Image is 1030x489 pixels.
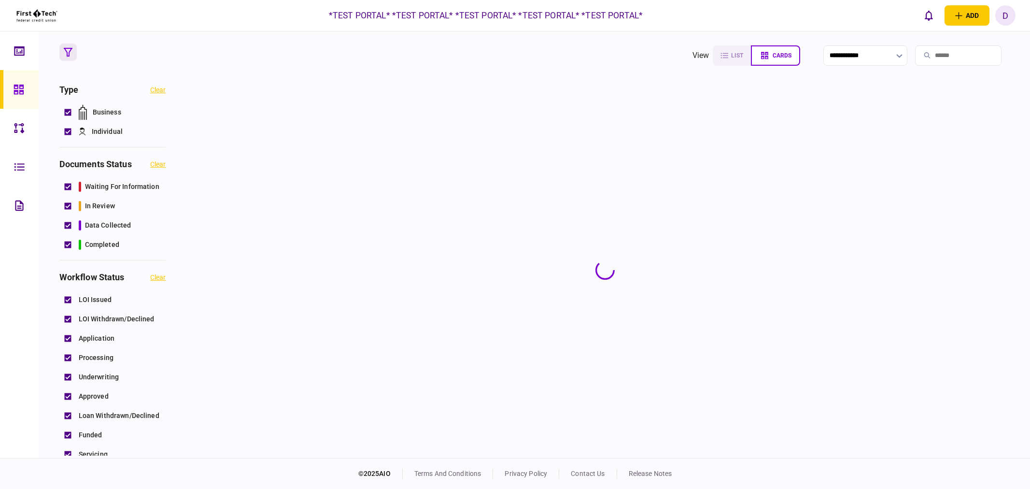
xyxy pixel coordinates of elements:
h3: documents status [59,160,132,169]
span: Processing [79,353,113,363]
span: waiting for information [85,182,159,192]
span: completed [85,240,119,250]
a: release notes [629,470,672,477]
img: client company logo [15,3,58,28]
span: in review [85,201,115,211]
a: terms and conditions [414,470,481,477]
span: Underwriting [79,372,119,382]
a: privacy policy [505,470,547,477]
span: LOI Withdrawn/Declined [79,314,155,324]
a: contact us [571,470,605,477]
button: clear [150,160,166,168]
span: data collected [85,220,131,230]
span: Servicing [79,449,108,460]
h3: Type [59,86,79,94]
span: Business [93,107,121,117]
div: view [692,50,709,61]
span: Approved [79,391,109,402]
div: © 2025 AIO [358,469,403,479]
button: clear [150,86,166,94]
h3: workflow status [59,273,125,282]
button: open adding identity options [945,5,989,26]
button: clear [150,273,166,281]
span: Loan Withdrawn/Declined [79,411,159,421]
span: list [731,52,743,59]
div: *TEST PORTAL* *TEST PORTAL* *TEST PORTAL* *TEST PORTAL* *TEST PORTAL* [329,9,643,22]
span: Application [79,333,114,344]
button: list [713,45,751,66]
span: LOI Issued [79,295,112,305]
button: open notifications list [918,5,939,26]
button: cards [751,45,800,66]
span: Individual [92,127,123,137]
button: d [995,5,1016,26]
span: cards [773,52,791,59]
span: Funded [79,430,102,440]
